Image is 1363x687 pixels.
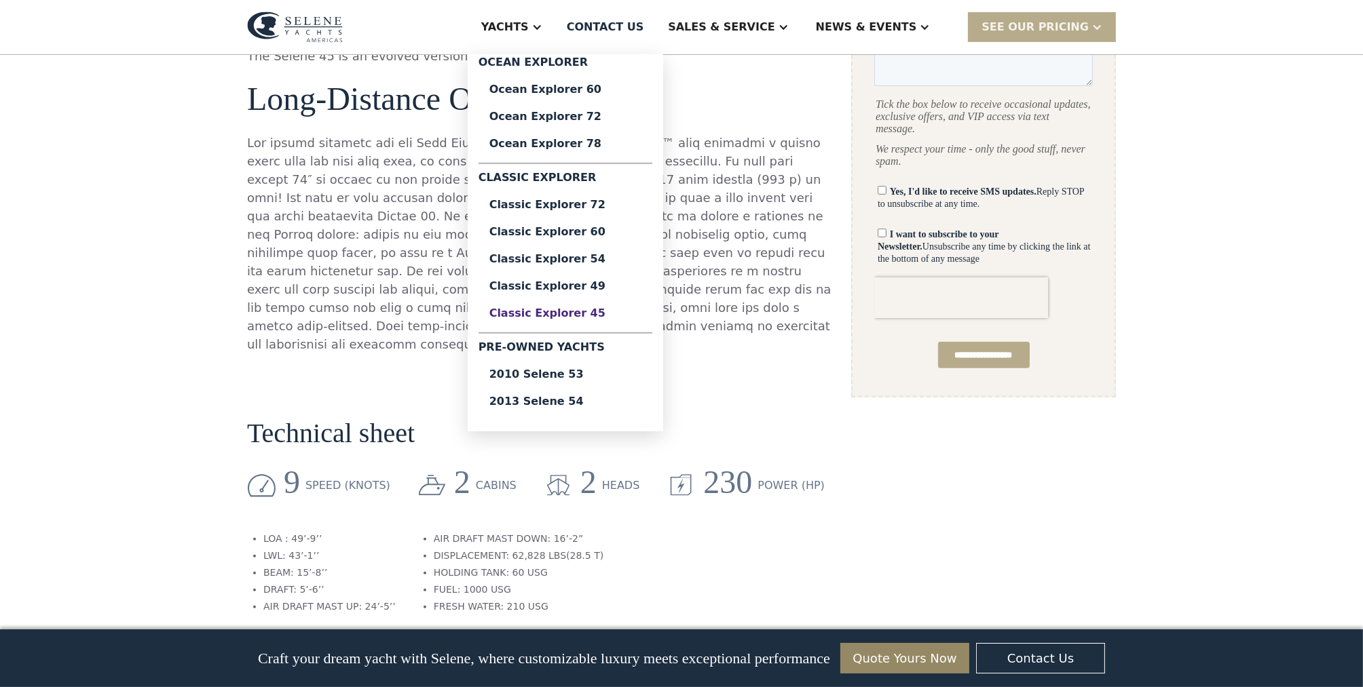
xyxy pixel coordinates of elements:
div: Contact US [567,19,644,35]
div: Ocean Explorer [479,54,652,76]
li: LOA : 49’-9’’ [263,532,396,546]
nav: Yachts [468,54,663,431]
input: Yes, I'd like to receive SMS updates.Reply STOP to unsubscribe at any time. [3,550,12,559]
div: Classic Explorer [479,170,652,191]
div: Classic Explorer 60 [489,227,641,237]
h2: 230 [703,465,752,500]
strong: Yes, I'd like to receive SMS updates. [16,551,162,561]
div: Ocean Explorer 78 [489,138,641,149]
a: Contact Us [976,643,1105,673]
strong: I want to subscribe to your Newsletter. [3,593,124,616]
a: Classic Explorer 60 [479,218,652,246]
li: LWL: 43’-1’’ [263,549,396,563]
h2: 9 [284,465,300,500]
span: Tick the box below to receive occasional updates, exclusive offers, and VIP access via text message. [1,463,217,498]
li: BEAM: 15’-8’’ [263,566,396,580]
a: Classic Explorer 45 [479,300,652,327]
a: Classic Explorer 54 [479,246,652,273]
h2: Long-Distance Ocean Trawler [247,81,832,117]
a: Ocean Explorer 60 [479,76,652,103]
li: AIR DRAFT MAST UP: 24’-5’’ [263,600,396,614]
div: SEE Our Pricing [968,12,1116,41]
span: Reply STOP to unsubscribe at any time. [3,551,210,573]
a: 2013 Selene 54 [479,388,652,415]
p: Lor ipsumd sitametc adi eli Sedd Eius tempor inci utl Etdolor Magna™ aliq enimadmi v quisno exerc... [247,134,832,353]
div: Pre-Owned Yachts [479,339,652,361]
div: Classic Explorer 49 [489,281,641,292]
img: logo [247,12,343,43]
div: Classic Explorer 54 [489,254,641,264]
a: Ocean Explorer 78 [479,130,652,157]
div: Classic Explorer 45 [489,308,641,319]
a: Classic Explorer 72 [479,191,652,218]
h2: 2 [580,465,597,500]
li: FUEL: 1000 USG [434,583,603,597]
div: Yachts [481,19,529,35]
li: DRAFT: 5’-6’’ [263,583,396,597]
div: 2013 Selene 54 [489,396,641,407]
h2: Technical sheet [247,418,415,448]
div: SEE Our Pricing [982,19,1089,35]
span: Unsubscribe any time by clicking the link at the bottom of any message [3,593,217,628]
li: FRESH WATER: 210 USG [434,600,603,614]
a: Ocean Explorer 72 [479,103,652,130]
div: Ocean Explorer 60 [489,84,641,95]
a: 2010 Selene 53 [479,361,652,388]
a: Quote Yours Now [840,643,969,673]
h2: 2 [454,465,470,500]
div: 2010 Selene 53 [489,369,641,380]
div: Sales & Service [668,19,774,35]
li: HOLDING TANK: 60 USG [434,566,603,580]
div: Classic Explorer 72 [489,199,641,210]
div: speed (knots) [305,477,390,494]
a: Classic Explorer 49 [479,273,652,300]
div: News & EVENTS [816,19,917,35]
div: heads [602,477,640,494]
li: DISPLACEMENT: 62,828 LBS(28.5 T) [434,549,603,563]
div: cabins [476,477,517,494]
div: Ocean Explorer 72 [489,111,641,122]
input: I want to subscribe to your Newsletter.Unsubscribe any time by clicking the link at the bottom of... [3,593,12,602]
div: Power (HP) [758,477,825,494]
span: We respect your time - only the good stuff, never spam. [1,507,211,531]
li: AIR DRAFT MAST DOWN: 16’-2” [434,532,603,546]
p: Craft your dream yacht with Selene, where customizable luxury meets exceptional performance [258,650,830,667]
